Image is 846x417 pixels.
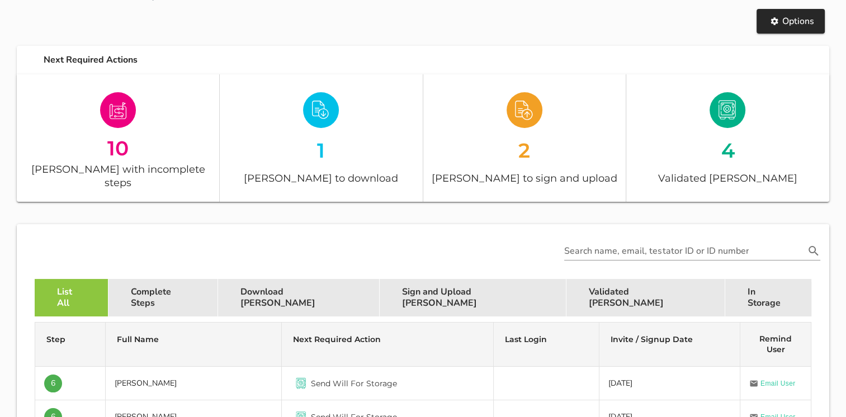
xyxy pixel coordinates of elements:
span: Full Name [117,334,159,344]
th: Step: Not sorted. Activate to sort ascending. [35,323,106,367]
div: [PERSON_NAME] to download [220,169,422,188]
div: List All [35,279,108,316]
div: 1 [220,139,422,163]
div: In Storage [725,279,811,316]
div: 10 [17,139,219,157]
span: Send Will For Storage [311,378,397,389]
div: 2 [423,139,626,163]
span: Invite / Signup Date [611,334,693,344]
button: Options [757,9,825,34]
th: Invite / Signup Date: Not sorted. Activate to sort ascending. [599,323,740,367]
span: 6 [51,375,55,392]
div: Validated [PERSON_NAME] [626,169,829,188]
th: Remind User [740,323,811,367]
div: Download [PERSON_NAME] [218,279,380,316]
td: [PERSON_NAME] [106,367,282,400]
th: Last Login: Not sorted. Activate to sort ascending. [494,323,599,367]
div: 4 [626,139,829,163]
span: Options [768,15,814,27]
span: Email User [760,378,796,389]
div: Validated [PERSON_NAME] [566,279,725,316]
div: Complete Steps [108,279,218,316]
div: Next Required Actions [35,46,829,74]
span: Remind User [759,334,792,354]
th: Next Required Action: Not sorted. Activate to sort ascending. [282,323,493,367]
button: Search name, email, testator ID or ID number appended action [804,244,824,258]
div: [PERSON_NAME] with incomplete steps [17,163,219,188]
div: Sign and Upload [PERSON_NAME] [380,279,566,316]
span: Last Login [505,334,547,344]
span: Next Required Action [293,334,381,344]
th: Full Name: Not sorted. Activate to sort ascending. [106,323,282,367]
span: Step [46,334,65,344]
a: Email User [749,378,796,389]
span: [DATE] [608,378,632,388]
div: [PERSON_NAME] to sign and upload [423,169,626,188]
